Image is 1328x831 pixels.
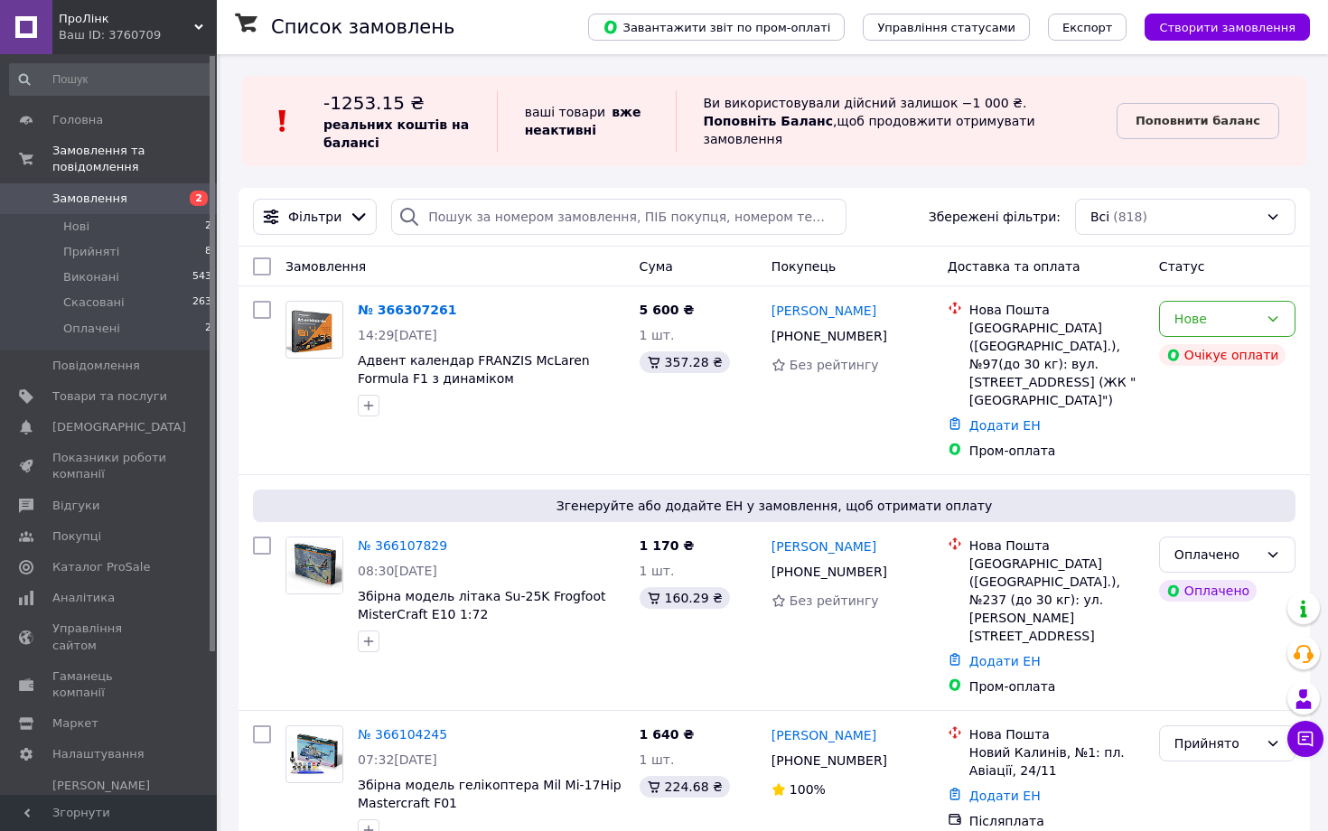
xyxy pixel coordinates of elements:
[768,748,891,773] div: [PHONE_NUMBER]
[52,621,167,653] span: Управління сайтом
[358,589,605,621] a: Збірна модель літака Su-25K Frogfoot MisterCraft E10 1:72
[1174,545,1258,565] div: Оплачено
[640,538,695,553] span: 1 170 ₴
[969,301,1145,319] div: Нова Пошта
[790,593,879,608] span: Без рейтингу
[52,715,98,732] span: Маркет
[52,746,145,762] span: Налаштування
[877,21,1015,34] span: Управління статусами
[52,668,167,701] span: Гаманець компанії
[863,14,1030,41] button: Управління статусами
[640,303,695,317] span: 5 600 ₴
[768,559,891,584] div: [PHONE_NUMBER]
[358,727,447,742] a: № 366104245
[323,92,425,114] span: -1253.15 ₴
[269,107,296,135] img: :exclamation:
[286,537,342,593] img: Фото товару
[59,27,217,43] div: Ваш ID: 3760709
[1174,733,1258,753] div: Прийнято
[640,727,695,742] span: 1 640 ₴
[358,353,590,386] a: Адвент календар FRANZIS McLaren Formula F1 з динаміком
[285,537,343,594] a: Фото товару
[52,191,127,207] span: Замовлення
[63,244,119,260] span: Прийняті
[948,259,1080,274] span: Доставка та оплата
[969,725,1145,743] div: Нова Пошта
[63,269,119,285] span: Виконані
[285,259,366,274] span: Замовлення
[1287,721,1323,757] button: Чат з покупцем
[1159,344,1286,366] div: Очікує оплати
[1159,259,1205,274] span: Статус
[1048,14,1127,41] button: Експорт
[205,321,211,337] span: 2
[640,564,675,578] span: 1 шт.
[640,351,730,373] div: 357.28 ₴
[59,11,194,27] span: ПроЛінк
[192,294,211,311] span: 263
[286,305,342,354] img: Фото товару
[1113,210,1147,224] span: (818)
[285,725,343,783] a: Фото товару
[52,778,167,827] span: [PERSON_NAME] та рахунки
[1127,19,1310,33] a: Створити замовлення
[790,358,879,372] span: Без рейтингу
[772,302,876,320] a: [PERSON_NAME]
[929,208,1061,226] span: Збережені фільтри:
[285,301,343,359] a: Фото товару
[288,208,341,226] span: Фільтри
[1145,14,1310,41] button: Створити замовлення
[52,358,140,374] span: Повідомлення
[52,590,115,606] span: Аналітика
[1174,309,1258,329] div: Нове
[358,538,447,553] a: № 366107829
[603,19,830,35] span: Завантажити звіт по пром-оплаті
[1159,580,1257,602] div: Оплачено
[1090,208,1109,226] span: Всі
[790,782,826,797] span: 100%
[969,555,1145,645] div: [GEOGRAPHIC_DATA] ([GEOGRAPHIC_DATA].), №237 (до 30 кг): ул. [PERSON_NAME][STREET_ADDRESS]
[358,303,456,317] a: № 366307261
[52,112,103,128] span: Головна
[52,559,150,575] span: Каталог ProSale
[358,328,437,342] span: 14:29[DATE]
[260,497,1288,515] span: Згенеруйте або додайте ЕН у замовлення, щоб отримати оплату
[52,498,99,514] span: Відгуки
[969,537,1145,555] div: Нова Пошта
[52,419,186,435] span: [DEMOGRAPHIC_DATA]
[1117,103,1279,139] a: Поповнити баланс
[63,321,120,337] span: Оплачені
[969,319,1145,409] div: [GEOGRAPHIC_DATA] ([GEOGRAPHIC_DATA].), №97(до 30 кг): вул. [STREET_ADDRESS] (ЖК "[GEOGRAPHIC_DAT...
[704,114,834,128] b: Поповніть Баланс
[192,269,211,285] span: 543
[205,219,211,235] span: 2
[772,259,836,274] span: Покупець
[969,442,1145,460] div: Пром-оплата
[205,244,211,260] span: 8
[52,528,101,545] span: Покупці
[676,90,1117,152] div: Ви використовували дійсний залишок −1 000 ₴. , щоб продовжити отримувати замовлення
[1136,114,1260,127] b: Поповнити баланс
[640,752,675,767] span: 1 шт.
[969,743,1145,780] div: Новий Калинів, №1: пл. Авіації, 24/11
[640,259,673,274] span: Cума
[286,733,342,775] img: Фото товару
[772,537,876,556] a: [PERSON_NAME]
[969,789,1041,803] a: Додати ЕН
[391,199,846,235] input: Пошук за номером замовлення, ПІБ покупця, номером телефону, Email, номером накладної
[768,323,891,349] div: [PHONE_NUMBER]
[63,219,89,235] span: Нові
[1159,21,1295,34] span: Створити замовлення
[358,778,622,810] a: Збірна модель гелікоптера Mil Mi-17Hip Mastercraft F01
[640,776,730,798] div: 224.68 ₴
[9,63,213,96] input: Пошук
[52,388,167,405] span: Товари та послуги
[772,726,876,744] a: [PERSON_NAME]
[640,328,675,342] span: 1 шт.
[358,752,437,767] span: 07:32[DATE]
[52,450,167,482] span: Показники роботи компанії
[271,16,454,38] h1: Список замовлень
